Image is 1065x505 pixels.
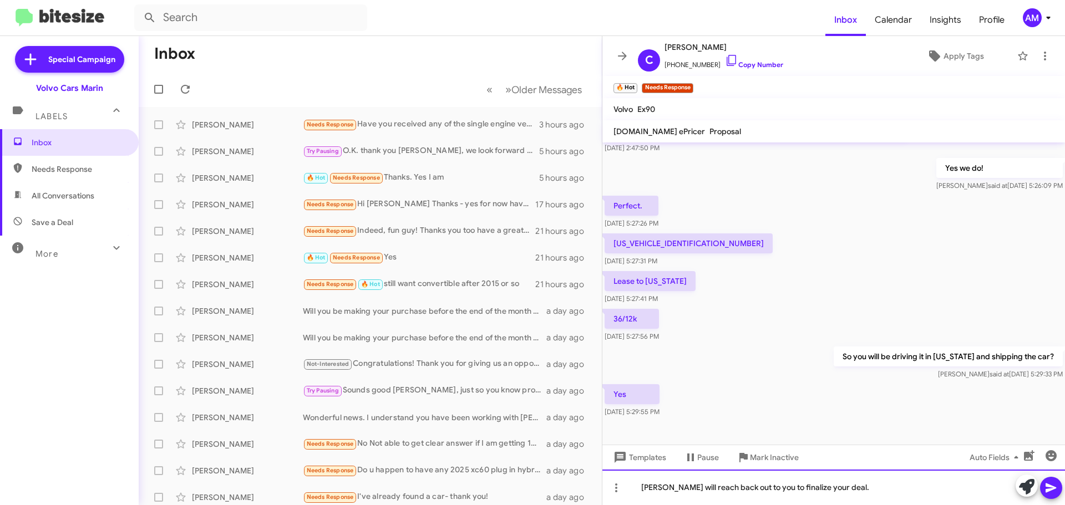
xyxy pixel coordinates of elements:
[613,83,637,93] small: 🔥 Hot
[602,470,1065,505] div: [PERSON_NAME] will reach back out to you to finalize your deal.
[970,4,1013,36] a: Profile
[486,83,493,96] span: «
[645,52,653,69] span: C
[303,278,535,290] div: still want convertible after 2015 or so
[988,181,1007,190] span: said at
[1023,8,1042,27] div: AM
[192,119,303,130] div: [PERSON_NAME]
[750,447,799,467] span: Mark Inactive
[32,217,73,228] span: Save a Deal
[605,332,659,340] span: [DATE] 5:27:56 PM
[192,226,303,237] div: [PERSON_NAME]
[192,332,303,343] div: [PERSON_NAME]
[944,46,984,66] span: Apply Tags
[333,254,380,261] span: Needs Response
[307,280,354,288] span: Needs Response
[511,84,582,96] span: Older Messages
[546,359,593,370] div: a day ago
[32,190,94,201] span: All Conversations
[642,83,693,93] small: Needs Response
[333,174,380,181] span: Needs Response
[192,385,303,396] div: [PERSON_NAME]
[480,78,499,101] button: Previous
[611,447,666,467] span: Templates
[834,346,1063,366] p: So you will be driving it in [US_STATE] and shipping the car?
[505,83,511,96] span: »
[303,305,546,317] div: Will you be making your purchase before the end of the month and programs change?
[36,83,103,94] div: Volvo Cars Marin
[307,360,349,368] span: Not-Interested
[539,119,593,130] div: 3 hours ago
[728,447,808,467] button: Mark Inactive
[192,172,303,183] div: [PERSON_NAME]
[303,251,535,264] div: Yes
[539,172,593,183] div: 5 hours ago
[307,201,354,208] span: Needs Response
[825,4,866,36] span: Inbox
[35,249,58,259] span: More
[303,491,546,503] div: I've already found a car- thank you!
[613,126,705,136] span: [DOMAIN_NAME] ePricer
[32,137,126,148] span: Inbox
[637,104,655,114] span: Ex90
[303,145,539,157] div: O.K. thank you [PERSON_NAME], we look forward to it.
[499,78,589,101] button: Next
[605,309,659,329] p: 36/12k
[605,257,657,265] span: [DATE] 5:27:31 PM
[535,199,593,210] div: 17 hours ago
[546,465,593,476] div: a day ago
[697,447,719,467] span: Pause
[303,198,535,211] div: Hi [PERSON_NAME] Thanks - yes for now have taken lease to settle down- still plan to have Volvo i...
[546,412,593,423] div: a day ago
[303,225,535,237] div: Indeed, fun guy! Thanks you too have a great weekend
[48,54,115,65] span: Special Campaign
[605,144,660,152] span: [DATE] 2:47:50 PM
[307,227,354,234] span: Needs Response
[303,118,539,131] div: Have you received any of the single engine versions of the EX 30 yet?
[675,447,728,467] button: Pause
[936,181,1063,190] span: [PERSON_NAME] [DATE] 5:26:09 PM
[303,464,546,477] div: Do u happen to have any 2025 xc60 plug in hybrids on the lot
[546,332,593,343] div: a day ago
[990,370,1009,378] span: said at
[665,40,783,54] span: [PERSON_NAME]
[605,233,773,253] p: [US_VEHICLE_IDENTIFICATION_NUMBER]
[192,412,303,423] div: [PERSON_NAME]
[303,384,546,397] div: Sounds good [PERSON_NAME], just so you know programs change at the end of the month. If there is ...
[303,412,546,423] div: Wonderful news. I understand you have been working with [PERSON_NAME]. Will you be making your pu...
[1013,8,1053,27] button: AM
[154,45,195,63] h1: Inbox
[307,493,354,501] span: Needs Response
[602,447,675,467] button: Templates
[535,252,593,263] div: 21 hours ago
[605,271,696,291] p: Lease to [US_STATE]
[546,385,593,396] div: a day ago
[866,4,921,36] a: Calendar
[361,280,380,288] span: 🔥 Hot
[192,465,303,476] div: [PERSON_NAME]
[605,407,660,416] span: [DATE] 5:29:55 PM
[303,437,546,450] div: No Not able to get clear answer if I am getting 14k rebate [DATE] after lease
[307,254,326,261] span: 🔥 Hot
[303,171,539,184] div: Thanks. Yes I am
[307,387,339,394] span: Try Pausing
[307,440,354,447] span: Needs Response
[192,199,303,210] div: [PERSON_NAME]
[35,111,68,121] span: Labels
[307,147,339,155] span: Try Pausing
[613,104,633,114] span: Volvo
[605,294,658,303] span: [DATE] 5:27:41 PM
[725,60,783,69] a: Copy Number
[307,467,354,474] span: Needs Response
[546,305,593,317] div: a day ago
[192,252,303,263] div: [PERSON_NAME]
[480,78,589,101] nav: Page navigation example
[303,358,546,370] div: Congratulations! Thank you for giving us an opportunity.
[546,492,593,503] div: a day ago
[192,492,303,503] div: [PERSON_NAME]
[921,4,970,36] a: Insights
[605,219,658,227] span: [DATE] 5:27:26 PM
